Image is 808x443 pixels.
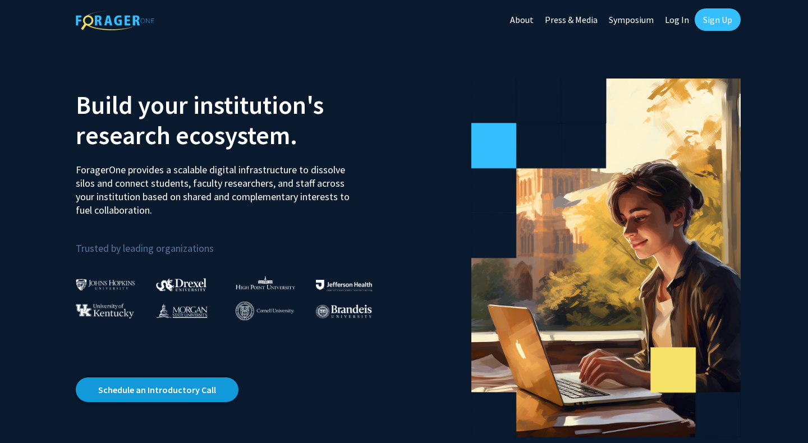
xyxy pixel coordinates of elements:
iframe: Chat [8,393,48,435]
p: ForagerOne provides a scalable digital infrastructure to dissolve silos and connect students, fac... [76,155,357,217]
img: University of Kentucky [76,303,134,319]
a: Sign Up [695,8,741,31]
img: Johns Hopkins University [76,279,135,290]
img: Morgan State University [156,303,208,318]
img: Cornell University [236,302,294,320]
img: High Point University [236,276,295,289]
a: Opens in a new tab [76,377,238,402]
img: ForagerOne Logo [76,11,154,30]
img: Brandeis University [316,304,372,319]
img: Drexel University [156,278,206,291]
h2: Build your institution's research ecosystem. [76,90,396,150]
img: Thomas Jefferson University [316,280,372,290]
p: Trusted by leading organizations [76,226,396,257]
